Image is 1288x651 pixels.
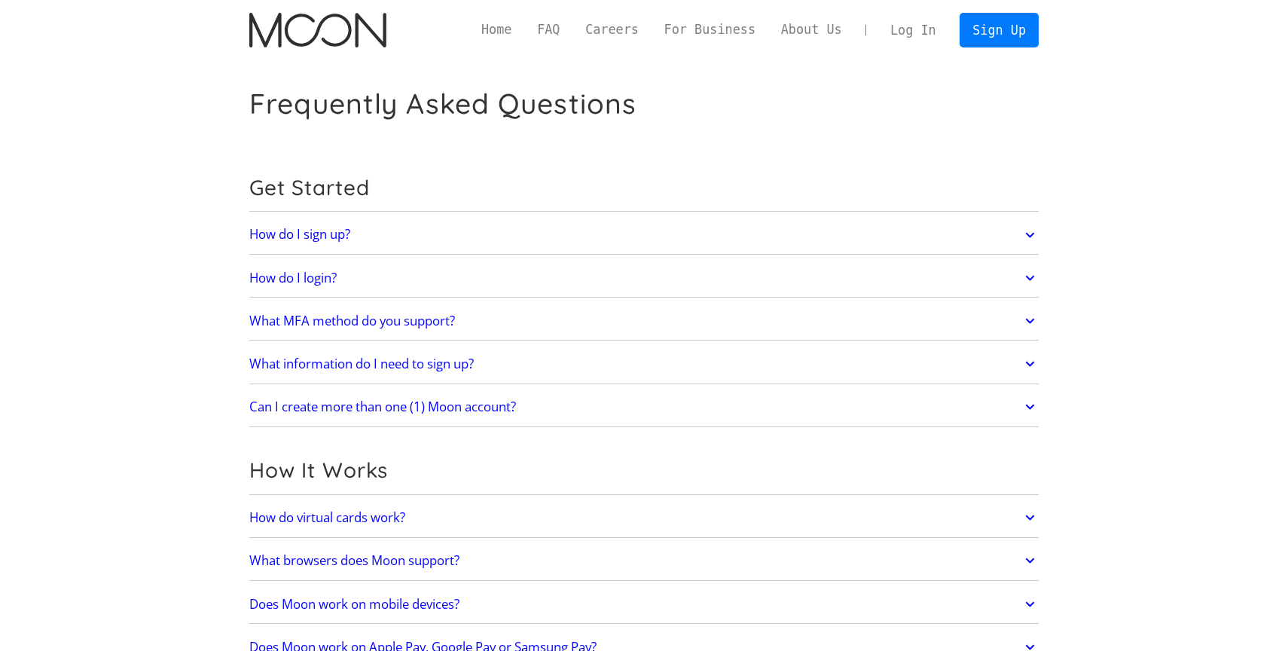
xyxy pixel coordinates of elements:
[249,13,386,47] a: home
[572,20,651,39] a: Careers
[249,175,1039,200] h2: Get Started
[249,502,1039,533] a: How do virtual cards work?
[249,305,1039,337] a: What MFA method do you support?
[469,20,524,39] a: Home
[249,270,337,286] h2: How do I login?
[249,545,1039,576] a: What browsers does Moon support?
[249,391,1039,423] a: Can I create more than one (1) Moon account?
[249,227,350,242] h2: How do I sign up?
[249,457,1039,483] h2: How It Works
[524,20,572,39] a: FAQ
[249,510,405,525] h2: How do virtual cards work?
[768,20,855,39] a: About Us
[249,348,1039,380] a: What information do I need to sign up?
[249,219,1039,251] a: How do I sign up?
[249,399,516,414] h2: Can I create more than one (1) Moon account?
[652,20,768,39] a: For Business
[249,588,1039,620] a: Does Moon work on mobile devices?
[249,597,459,612] h2: Does Moon work on mobile devices?
[249,313,455,329] h2: What MFA method do you support?
[249,87,636,121] h1: Frequently Asked Questions
[249,262,1039,294] a: How do I login?
[249,13,386,47] img: Moon Logo
[960,13,1038,47] a: Sign Up
[249,553,459,568] h2: What browsers does Moon support?
[877,14,948,47] a: Log In
[249,356,474,371] h2: What information do I need to sign up?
